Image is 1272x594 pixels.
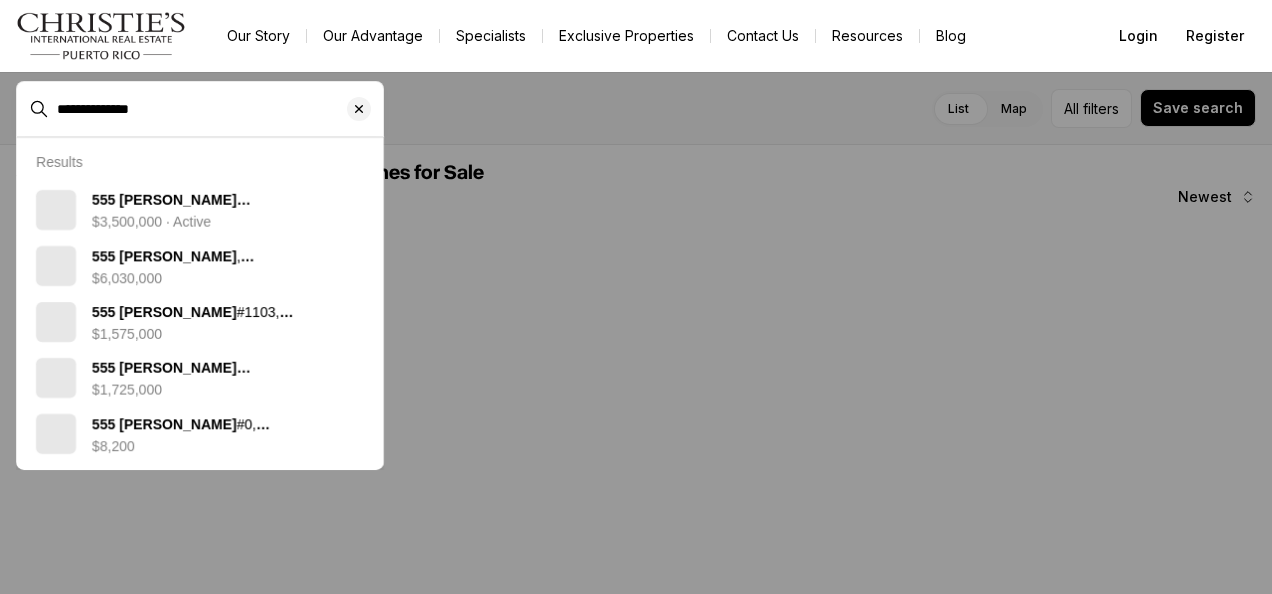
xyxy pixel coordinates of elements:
[28,182,372,238] a: View details: 555 MONSERRATE ST #1404
[211,22,306,50] a: Our Story
[28,350,372,406] a: View details: 555 MONSERRATE #1004
[92,192,346,228] span: [STREET_ADDRESS][PERSON_NAME]
[1107,16,1170,56] button: Login
[347,82,383,136] button: Clear search input
[28,406,372,462] a: View details: 555 MONSERRATE #0
[92,248,357,304] span: , [GEOGRAPHIC_DATA][PERSON_NAME], 00907
[92,416,357,472] span: #0, [GEOGRAPHIC_DATA][PERSON_NAME], 00907
[92,326,162,342] p: $1,575,000
[920,22,982,50] a: Blog
[16,12,187,60] img: logo
[307,22,439,50] a: Our Advantage
[92,304,237,320] b: 555 [PERSON_NAME]
[92,416,237,432] b: 555 [PERSON_NAME]
[92,438,135,454] p: $8,200
[1119,28,1158,44] span: Login
[92,382,162,398] p: $1,725,000
[1186,28,1244,44] span: Register
[92,214,211,230] p: $3,500,000 · Active
[28,294,372,350] a: View details: 555 MONSERRATE #1103
[92,360,251,376] b: 555 [PERSON_NAME]
[1174,16,1256,56] button: Register
[711,22,815,50] button: Contact Us
[36,154,83,170] p: Results
[92,248,237,264] b: 555 [PERSON_NAME]
[816,22,919,50] a: Resources
[543,22,710,50] a: Exclusive Properties
[92,360,346,396] span: [STREET_ADDRESS][PERSON_NAME]
[440,22,542,50] a: Specialists
[92,270,162,286] p: $6,030,000
[28,238,372,294] a: View details: 555 MONSERRATE
[92,192,251,208] b: 555 [PERSON_NAME]
[92,304,357,360] span: #1103, [GEOGRAPHIC_DATA][PERSON_NAME], 00907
